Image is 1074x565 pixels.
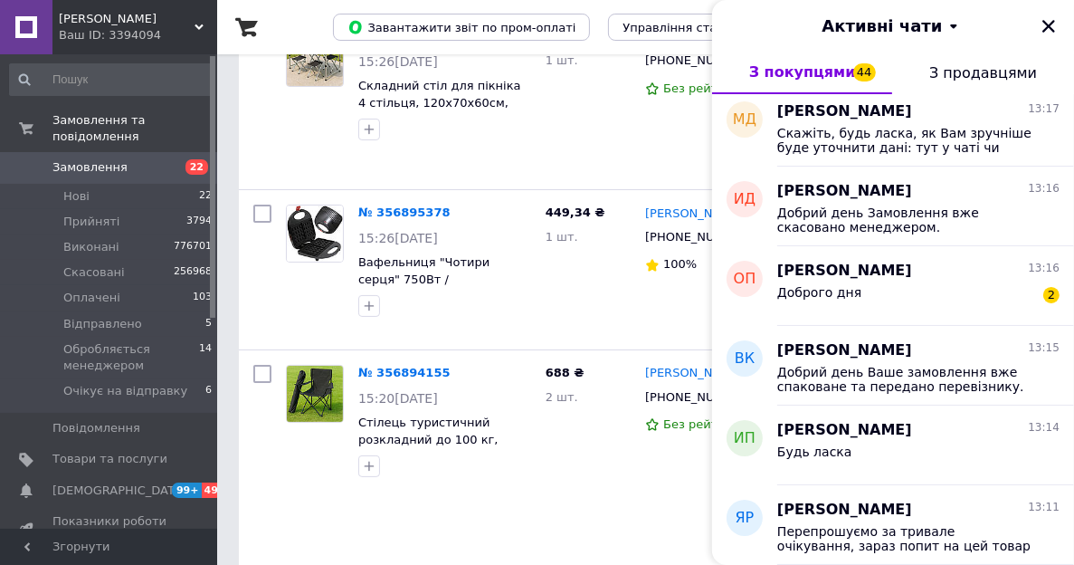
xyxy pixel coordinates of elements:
[52,112,217,145] span: Замовлення та повідомлення
[663,417,746,431] span: Без рейтингу
[712,326,1074,406] button: ВК[PERSON_NAME]13:15Добрий день Ваше замовлення вже спаковане та передано перевізнику. Ось номер ...
[623,21,761,34] span: Управління статусами
[642,386,750,409] div: [PHONE_NUMBER]
[777,181,912,202] span: [PERSON_NAME]
[63,316,142,332] span: Відправлено
[286,29,344,87] a: Фото товару
[749,63,856,81] span: З покупцями
[1028,420,1060,436] span: 13:14
[1028,101,1060,117] span: 13:17
[52,420,140,436] span: Повідомлення
[712,406,1074,485] button: ИП[PERSON_NAME]13:14Будь ласка
[202,483,223,498] span: 49
[205,316,212,332] span: 5
[1028,500,1060,515] span: 13:11
[358,79,524,159] a: Складний стіл для пікніка 4 стільця, 120х70х60см, Чорний / Туристичний стіл розкладний / Стіл для...
[174,239,212,255] span: 776701
[347,19,575,35] span: Завантажити звіт по пром-оплаті
[777,340,912,361] span: [PERSON_NAME]
[358,366,451,379] a: № 356894155
[546,230,578,244] span: 1 шт.
[777,126,1034,155] span: Скажіть, будь ласка, як Вам зручніше буде уточнити дані: тут у чаті чи можливо перетелефонувати Вам?
[63,341,199,374] span: Обробляється менеджером
[193,290,212,306] span: 103
[712,485,1074,565] button: ЯР[PERSON_NAME]13:11Перепрошуємо за тривале очікування, зараз попит на цей товар великий по всій ...
[777,101,912,122] span: [PERSON_NAME]
[712,87,1074,167] button: МД[PERSON_NAME]13:17Скажіть, будь ласка, як Вам зручніше буде уточнити дані: тут у чаті чи можлив...
[712,246,1074,326] button: ОП[PERSON_NAME]13:16Доброго дня2
[287,206,343,262] img: Фото товару
[172,483,202,498] span: 99+
[822,14,942,38] span: Активні чати
[63,290,120,306] span: Оплачені
[608,14,775,41] button: Управління статусами
[52,483,186,499] span: [DEMOGRAPHIC_DATA]
[59,27,217,43] div: Ваш ID: 3394094
[546,53,578,67] span: 1 шт.
[929,64,1037,81] span: З продавцями
[63,214,119,230] span: Прийняті
[9,63,214,96] input: Пошук
[546,390,578,404] span: 2 шт.
[763,14,1023,38] button: Активні чати
[777,285,861,300] span: Доброго дня
[63,239,119,255] span: Виконані
[287,366,343,422] img: Фото товару
[1038,15,1060,37] button: Закрити
[52,159,128,176] span: Замовлення
[287,30,343,86] img: Фото товару
[712,51,892,94] button: З покупцями44
[52,513,167,546] span: Показники роботи компанії
[853,63,876,81] span: 44
[546,366,585,379] span: 688 ₴
[199,341,212,374] span: 14
[777,365,1034,394] span: Добрий день Ваше замовлення вже спаковане та передано перевізнику. Ось номер ТТН: 0503767539314. ...
[642,225,750,249] div: [PHONE_NUMBER]
[358,54,438,69] span: 15:26[DATE]
[642,49,750,72] div: [PHONE_NUMBER]
[205,383,212,399] span: 6
[1028,181,1060,196] span: 13:16
[199,188,212,205] span: 22
[63,188,90,205] span: Нові
[333,14,590,41] button: Завантажити звіт по пром-оплаті
[286,205,344,263] a: Фото товару
[777,524,1034,553] span: Перепрошуємо за тривале очікування, зараз попит на цей товар великий по всій [GEOGRAPHIC_DATA], т...
[358,416,527,496] a: Стілець туристичний розкладний до 100 кг, Чорний / Складний стілець для риболовлі / Крісло похідне
[63,383,187,399] span: Очікує на відправку
[892,51,1074,94] button: З продавцями
[736,508,755,529] span: ЯР
[63,264,125,281] span: Скасовані
[59,11,195,27] span: HUGO
[52,451,167,467] span: Товари та послуги
[174,264,212,281] span: 256968
[777,261,912,282] span: [PERSON_NAME]
[645,365,743,382] a: [PERSON_NAME]
[546,206,605,219] span: 449,34 ₴
[735,349,755,369] span: ВК
[777,206,1034,235] span: Добрий день Замовлення вже скасовано менеджером.
[712,167,1074,246] button: иД[PERSON_NAME]13:16Добрий день Замовлення вже скасовано менеджером.
[733,110,756,130] span: МД
[645,206,743,223] a: [PERSON_NAME]
[1043,287,1060,303] span: 2
[777,500,912,521] span: [PERSON_NAME]
[358,391,438,406] span: 15:20[DATE]
[777,420,912,441] span: [PERSON_NAME]
[1028,340,1060,356] span: 13:15
[734,428,756,449] span: ИП
[1028,261,1060,276] span: 13:16
[286,365,344,423] a: Фото товару
[663,81,746,95] span: Без рейтингу
[186,214,212,230] span: 3794
[358,206,451,219] a: № 356895378
[358,255,493,353] a: Вафельниця "Чотири серця" 750Вт / Мультипекар / Електровафельниця / Бутербродниця / Сендвічниця
[777,445,852,459] span: Будь ласка
[734,189,756,210] span: иД
[663,257,697,271] span: 100%
[734,269,756,290] span: ОП
[358,231,438,245] span: 15:26[DATE]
